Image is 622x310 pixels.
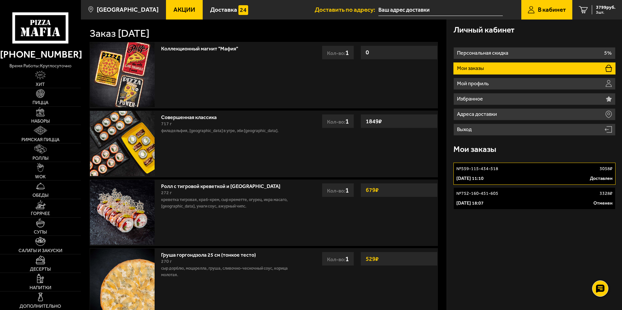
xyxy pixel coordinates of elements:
[315,7,378,13] span: Доставить по адресу:
[35,175,46,179] span: WOK
[161,128,303,134] p: Филадельфия, [GEOGRAPHIC_DATA] в угре, Эби [GEOGRAPHIC_DATA].
[90,28,149,39] h1: Заказ [DATE]
[538,7,566,13] span: В кабинет
[364,46,371,59] strong: 0
[604,50,612,56] p: 5%
[457,50,510,56] p: Персональная скидка
[161,259,172,264] span: 270 г
[21,138,59,142] span: Римская пицца
[36,82,45,87] span: Хит
[161,196,303,209] p: креветка тигровая, краб-крем, Сыр креметте, огурец, икра масаго, [GEOGRAPHIC_DATA], унаги соус, а...
[161,250,262,258] a: Груша горгондзола 25 см (тонкое тесто)
[161,112,223,120] a: Совершенная классика
[322,46,354,60] div: Кол-во:
[173,7,195,13] span: Акции
[378,4,503,16] input: Ваш адрес доставки
[345,186,349,194] span: 1
[161,190,172,195] span: 272 г
[453,26,514,34] h3: Личный кабинет
[453,145,496,154] h3: Мои заказы
[600,190,613,197] p: 3328 ₽
[457,127,473,132] p: Выход
[364,253,380,265] strong: 529 ₽
[596,5,616,10] span: 3799 руб.
[322,252,354,266] div: Кол-во:
[32,156,48,161] span: Роллы
[364,184,380,196] strong: 679 ₽
[456,190,498,197] p: № 752-160-451-605
[19,304,61,309] span: Дополнительно
[30,267,51,272] span: Десерты
[456,200,484,207] p: [DATE] 18:07
[161,181,287,189] a: Ролл с тигровой креветкой и [GEOGRAPHIC_DATA]
[32,193,48,198] span: Обеды
[364,115,384,128] strong: 1849 ₽
[161,265,303,278] p: сыр дорблю, моцарелла, груша, сливочно-чесночный соус, корица молотая.
[210,7,237,13] span: Доставка
[32,101,48,105] span: Пицца
[97,7,159,13] span: [GEOGRAPHIC_DATA]
[593,200,613,207] p: Отменен
[34,230,47,235] span: Супы
[590,175,613,182] p: Доставлен
[19,249,62,253] span: Салаты и закуски
[161,121,172,127] span: 717 г
[596,10,616,14] span: 3 шт.
[322,114,354,128] div: Кол-во:
[345,117,349,125] span: 1
[238,5,248,15] img: 15daf4d41897b9f0e9f617042186c801.svg
[453,163,616,185] a: №559-115-434-5183058₽[DATE] 11:10Доставлен
[457,66,486,71] p: Мои заказы
[31,119,50,124] span: Наборы
[322,183,354,197] div: Кол-во:
[345,48,349,57] span: 1
[456,166,498,172] p: № 559-115-434-518
[30,286,51,290] span: Напитки
[457,81,490,86] p: Мой профиль
[600,166,613,172] p: 3058 ₽
[453,187,616,209] a: №752-160-451-6053328₽[DATE] 18:07Отменен
[457,96,485,101] p: Избранное
[161,44,245,52] a: Коллекционный магнит "Мафия"
[31,211,50,216] span: Горячее
[345,255,349,263] span: 1
[456,175,484,182] p: [DATE] 11:10
[378,4,503,16] span: улица Кораблестроителей, 42к1Т
[457,112,499,117] p: Адреса доставки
